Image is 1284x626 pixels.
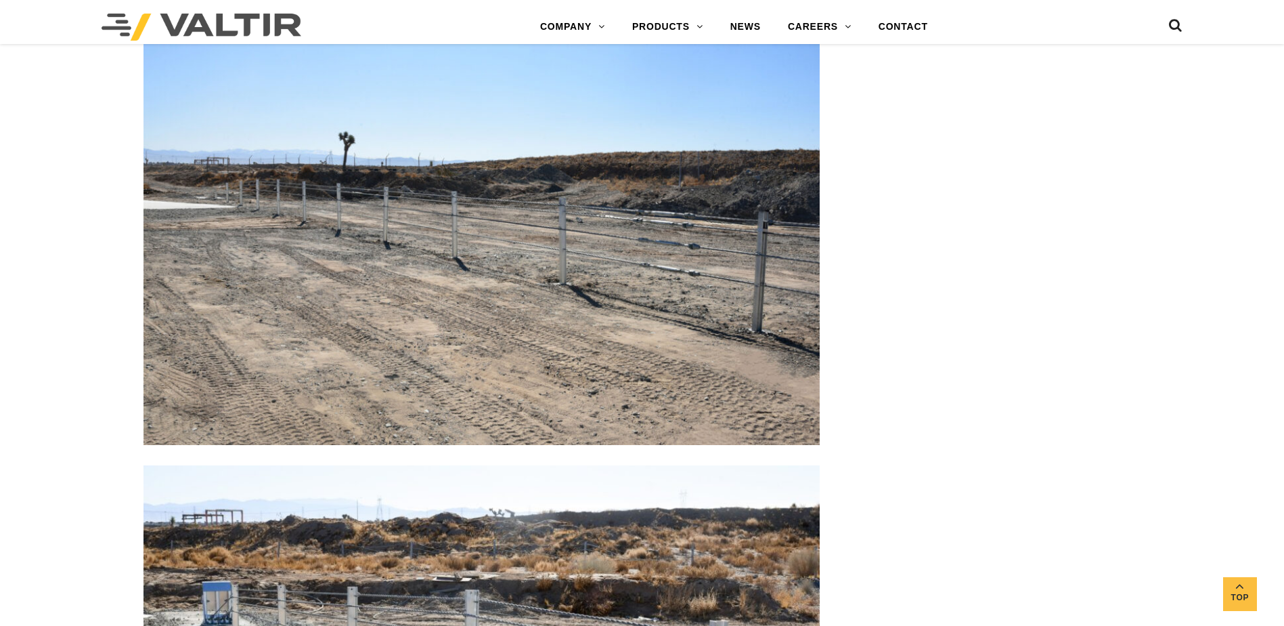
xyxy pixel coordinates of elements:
[1223,591,1257,606] span: Top
[527,14,619,41] a: COMPANY
[865,14,942,41] a: CONTACT
[1223,577,1257,611] a: Top
[619,14,717,41] a: PRODUCTS
[774,14,865,41] a: CAREERS
[102,14,301,41] img: Valtir
[717,14,774,41] a: NEWS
